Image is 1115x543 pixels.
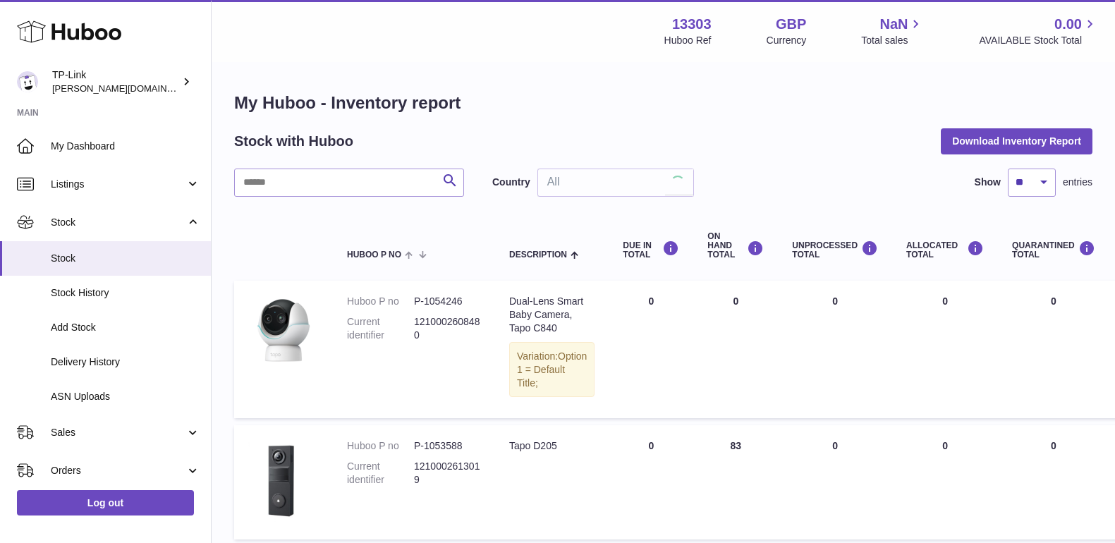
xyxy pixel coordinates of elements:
div: Currency [767,34,807,47]
div: UNPROCESSED Total [792,240,878,260]
dd: 1210002613019 [414,460,481,487]
span: Stock History [51,286,200,300]
img: product image [248,439,319,522]
dd: P-1053588 [414,439,481,453]
div: Variation: [509,342,595,398]
div: Huboo Ref [664,34,712,47]
td: 0 [609,281,693,418]
span: NaN [879,15,908,34]
span: 0.00 [1054,15,1082,34]
div: Dual-Lens Smart Baby Camera, Tapo C840 [509,295,595,335]
span: Huboo P no [347,250,401,260]
img: product image [248,295,319,365]
span: My Dashboard [51,140,200,153]
span: Delivery History [51,355,200,369]
span: ASN Uploads [51,390,200,403]
td: 0 [609,425,693,539]
td: 0 [693,281,778,418]
a: 0.00 AVAILABLE Stock Total [979,15,1098,47]
td: 0 [778,425,892,539]
label: Country [492,176,530,189]
dt: Huboo P no [347,295,414,308]
td: 83 [693,425,778,539]
span: 0 [1051,440,1056,451]
span: Total sales [861,34,924,47]
a: NaN Total sales [861,15,924,47]
dd: P-1054246 [414,295,481,308]
dd: 1210002608480 [414,315,481,342]
div: ON HAND Total [707,232,764,260]
strong: 13303 [672,15,712,34]
td: 0 [778,281,892,418]
div: Tapo D205 [509,439,595,453]
dt: Current identifier [347,460,414,487]
span: 0 [1051,295,1056,307]
div: TP-Link [52,68,179,95]
span: Option 1 = Default Title; [517,350,587,389]
td: 0 [892,281,998,418]
span: entries [1063,176,1092,189]
img: susie.li@tp-link.com [17,71,38,92]
dt: Huboo P no [347,439,414,453]
td: 0 [892,425,998,539]
label: Show [975,176,1001,189]
button: Download Inventory Report [941,128,1092,154]
dt: Current identifier [347,315,414,342]
span: Stock [51,216,185,229]
a: Log out [17,490,194,515]
div: ALLOCATED Total [906,240,984,260]
span: AVAILABLE Stock Total [979,34,1098,47]
span: Stock [51,252,200,265]
div: DUE IN TOTAL [623,240,679,260]
span: [PERSON_NAME][DOMAIN_NAME][EMAIL_ADDRESS][DOMAIN_NAME] [52,83,356,94]
h2: Stock with Huboo [234,132,353,151]
h1: My Huboo - Inventory report [234,92,1092,114]
span: Orders [51,464,185,477]
span: Add Stock [51,321,200,334]
div: QUARANTINED Total [1012,240,1095,260]
span: Sales [51,426,185,439]
span: Description [509,250,567,260]
span: Listings [51,178,185,191]
strong: GBP [776,15,806,34]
